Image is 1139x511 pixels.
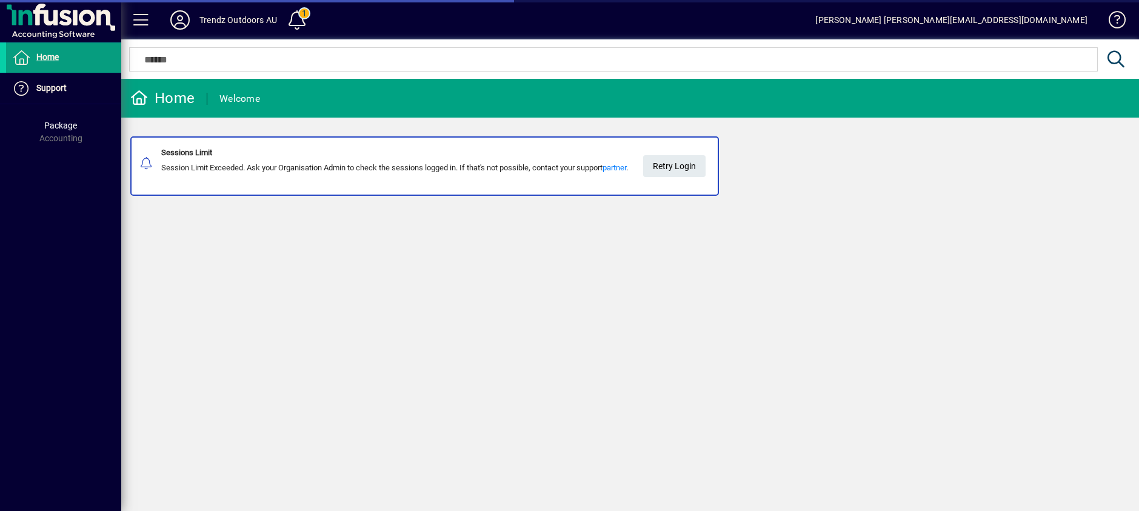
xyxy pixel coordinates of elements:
[161,9,199,31] button: Profile
[121,136,1139,196] app-alert-notification-menu-item: Sessions Limit
[161,147,628,159] div: Sessions Limit
[6,73,121,104] a: Support
[36,52,59,62] span: Home
[219,89,260,109] div: Welcome
[36,83,67,93] span: Support
[44,121,77,130] span: Package
[643,155,706,177] button: Retry Login
[603,163,626,172] a: partner
[815,10,1087,30] div: [PERSON_NAME] [PERSON_NAME][EMAIL_ADDRESS][DOMAIN_NAME]
[199,10,277,30] div: Trendz Outdoors AU
[161,162,628,174] div: Session Limit Exceeded. Ask your Organisation Admin to check the sessions logged in. If that's no...
[653,156,696,176] span: Retry Login
[130,89,195,108] div: Home
[1100,2,1124,42] a: Knowledge Base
